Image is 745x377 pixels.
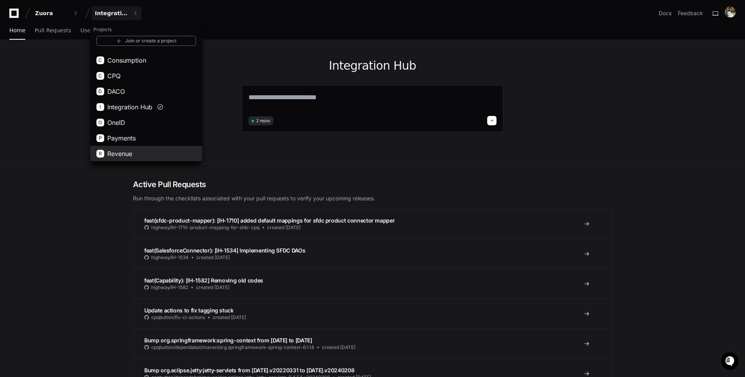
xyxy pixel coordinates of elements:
span: Pull Requests [35,28,71,33]
span: created [DATE] [267,224,301,231]
span: highway/IH-1582 [151,284,188,291]
div: O [96,119,104,126]
a: Docs [659,9,672,17]
span: Consumption [107,56,146,65]
span: Integration Hub [107,102,152,112]
a: Home [9,22,25,40]
iframe: Open customer support [720,351,741,372]
div: D [96,88,104,95]
button: Zuora [32,6,82,20]
div: We're available if you need us! [26,65,98,72]
button: Integration Hub [92,6,142,20]
span: created [DATE] [322,344,355,351]
button: Start new chat [132,60,142,69]
span: created [DATE] [213,314,246,321]
span: created [DATE] [196,254,230,261]
span: Home [9,28,25,33]
div: Integration Hub [95,9,128,17]
span: OneID [107,118,125,127]
a: feat(sfdc-product-mapper): [IH-1710] added default mappings for sfdc product connector mapperhigh... [133,209,612,238]
a: Join or create a project [96,36,196,46]
span: Users [80,28,96,33]
span: feat(sfdc-product-mapper): [IH-1710] added default mappings for sfdc product connector mapper [144,217,395,224]
span: Bump org.eclipse.jetty:jetty-servlets from [DATE].v20220331 to [DATE].v20240208 [144,367,354,373]
span: highway/IH-1710-product-mapping-for-sfdc-cpq [151,224,259,231]
h1: Projects [90,23,202,36]
span: Pylon [77,121,94,127]
span: feat(SalesforceConnector): [IH-1534] Implementing SFDC DAOs [144,247,305,254]
button: Feedback [678,9,703,17]
span: feat(Capability): [IH-1582] Removing old codes [144,277,263,284]
img: ACg8ocLG_LSDOp7uAivCyQqIxj1Ef0G8caL3PxUxK52DC0_DO42UYdCW=s96-c [725,7,736,18]
div: Zuora [35,9,68,17]
button: See all [121,83,142,92]
span: Payments [107,133,136,143]
h1: Integration Hub [242,59,503,73]
a: Update actions to fix tagging stuckcpqbutton/fix-ci-actionscreated [DATE] [133,298,612,328]
span: CPQ [107,71,121,81]
a: Powered byPylon [55,121,94,127]
span: [PERSON_NAME] [24,104,63,110]
h2: Active Pull Requests [133,179,612,190]
div: P [96,134,104,142]
div: I [96,103,104,111]
span: 2 repos [256,118,270,124]
div: Past conversations [8,84,52,91]
img: PlayerZero [8,7,23,23]
p: Run through the checklists associated with your pull requests to verify your upcoming releases. [133,195,612,202]
span: highway/IH-1534 [151,254,189,261]
span: Update actions to fix tagging stuck [144,307,234,314]
span: [DATE] [69,104,85,110]
img: Sidi Zhu [8,96,20,109]
a: Bump org.springframework:spring-context from [DATE] to [DATE]cpqbutton/dependabot/maven/org.sprin... [133,328,612,358]
span: Bump org.springframework:spring-context from [DATE] to [DATE] [144,337,312,344]
a: Pull Requests [35,22,71,40]
img: 1736555170064-99ba0984-63c1-480f-8ee9-699278ef63ed [8,58,22,72]
a: feat(Capability): [IH-1582] Removing old codeshighway/IH-1582created [DATE] [133,268,612,298]
span: created [DATE] [196,284,229,291]
div: Zuora [90,22,202,163]
div: Welcome [8,31,142,43]
span: • [65,104,67,110]
a: feat(SalesforceConnector): [IH-1534] Implementing SFDC DAOshighway/IH-1534created [DATE] [133,238,612,268]
div: R [96,150,104,158]
a: Users [80,22,96,40]
div: Start new chat [26,58,128,65]
div: C [96,72,104,80]
span: cpqbutton/fix-ci-actions [151,314,205,321]
span: Revenue [107,149,132,158]
div: C [96,56,104,64]
span: cpqbutton/dependabot/maven/org.springframework-spring-context-6.1.14 [151,344,314,351]
span: DACO [107,87,125,96]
